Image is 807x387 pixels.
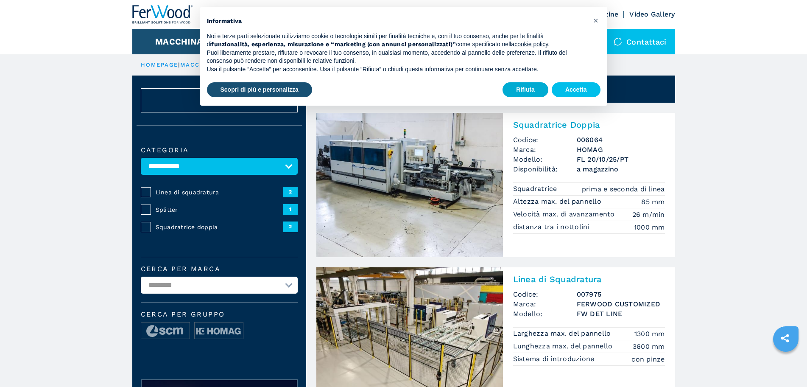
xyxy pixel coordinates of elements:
h3: 006064 [577,135,665,145]
p: distanza tra i nottolini [513,222,592,232]
button: Scopri di più e personalizza [207,82,312,98]
span: Disponibilità: [513,164,577,174]
img: image [195,322,243,339]
span: Modello: [513,309,577,319]
h3: FW DET LINE [577,309,665,319]
span: 2 [283,187,298,197]
h2: Informativa [207,17,587,25]
em: 1000 mm [634,222,665,232]
button: Chiudi questa informativa [589,14,603,27]
a: Squadratrice Doppia HOMAG FL 20/10/25/PTSquadratrice DoppiaCodice:006064Marca:HOMAGModello:FL 20/... [316,113,675,257]
span: | [178,62,180,68]
em: 3600 mm [633,342,665,351]
strong: funzionalità, esperienza, misurazione e “marketing (con annunci personalizzati)” [211,41,456,48]
h2: Squadratrice Doppia [513,120,665,130]
p: Puoi liberamente prestare, rifiutare o revocare il tuo consenso, in qualsiasi momento, accedendo ... [207,49,587,65]
span: Modello: [513,154,577,164]
span: Marca: [513,145,577,154]
button: Rifiuta [503,82,548,98]
a: sharethis [774,328,796,349]
button: ResetAnnulla [141,88,298,112]
button: Macchinari [155,36,212,47]
iframe: Chat [771,349,801,381]
a: cookie policy [514,41,548,48]
div: Contattaci [605,29,675,54]
span: Squadratrice doppia [156,223,283,231]
h3: 007975 [577,289,665,299]
span: Linea di squadratura [156,188,283,196]
p: Usa il pulsante “Accetta” per acconsentire. Usa il pulsante “Rifiuta” o chiudi questa informativa... [207,65,587,74]
h3: FERWOOD CUSTOMIZED [577,299,665,309]
span: Codice: [513,135,577,145]
em: con pinze [631,354,665,364]
label: Categoria [141,147,298,154]
span: 2 [283,222,298,232]
span: Codice: [513,289,577,299]
img: Contattaci [614,37,622,46]
img: image [141,322,190,339]
a: HOMEPAGE [141,62,179,68]
h2: Linea di Squadratura [513,274,665,284]
span: Splitter [156,205,283,214]
label: Cerca per marca [141,266,298,272]
p: Larghezza max. del pannello [513,329,613,338]
span: a magazzino [577,164,665,174]
h3: FL 20/10/25/PT [577,154,665,164]
img: Squadratrice Doppia HOMAG FL 20/10/25/PT [316,113,503,257]
a: Video Gallery [629,10,675,18]
em: prima e seconda di linea [582,184,665,194]
p: Lunghezza max. del pannello [513,342,615,351]
span: × [593,15,598,25]
span: 1 [283,204,298,214]
span: Cerca per Gruppo [141,311,298,318]
p: Noi e terze parti selezionate utilizziamo cookie o tecnologie simili per finalità tecniche e, con... [207,32,587,49]
button: Accetta [552,82,600,98]
img: Ferwood [132,5,193,24]
em: 1300 mm [634,329,665,339]
em: 26 m/min [632,210,665,219]
h3: HOMAG [577,145,665,154]
span: Marca: [513,299,577,309]
em: 85 mm [641,197,665,207]
p: Sistema di introduzione [513,354,597,364]
p: Velocità max. di avanzamento [513,210,617,219]
p: Altezza max. del pannello [513,197,604,206]
p: Squadratrice [513,184,559,193]
a: macchinari [180,62,225,68]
